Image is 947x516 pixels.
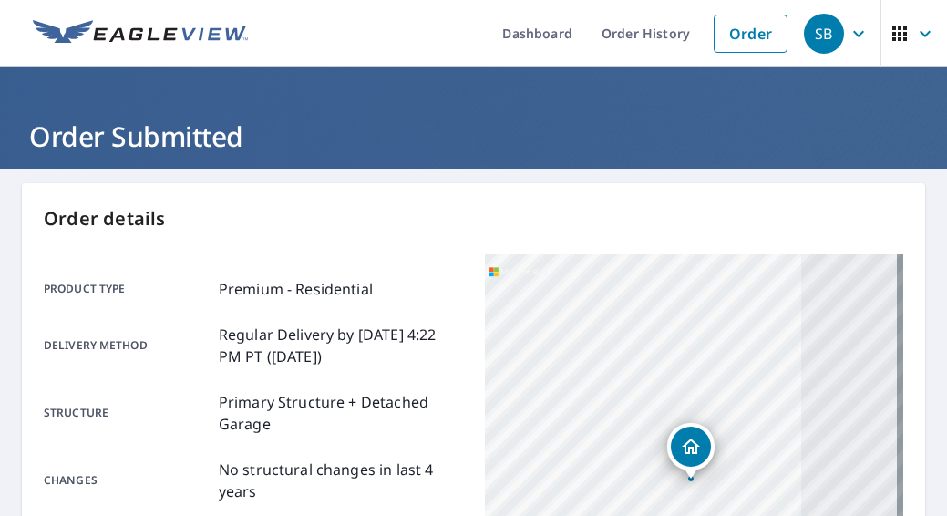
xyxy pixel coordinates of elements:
[219,324,463,367] p: Regular Delivery by [DATE] 4:22 PM PT ([DATE])
[22,118,925,155] h1: Order Submitted
[44,459,211,502] p: Changes
[667,423,715,480] div: Dropped pin, building 1, Residential property, 1165 Stewart Loop Bozeman, MT 59718
[44,391,211,435] p: Structure
[33,20,248,47] img: EV Logo
[219,459,463,502] p: No structural changes in last 4 years
[804,14,844,54] div: SB
[44,278,211,300] p: Product type
[714,15,787,53] a: Order
[219,278,373,300] p: Premium - Residential
[44,324,211,367] p: Delivery method
[44,205,903,232] p: Order details
[219,391,463,435] p: Primary Structure + Detached Garage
